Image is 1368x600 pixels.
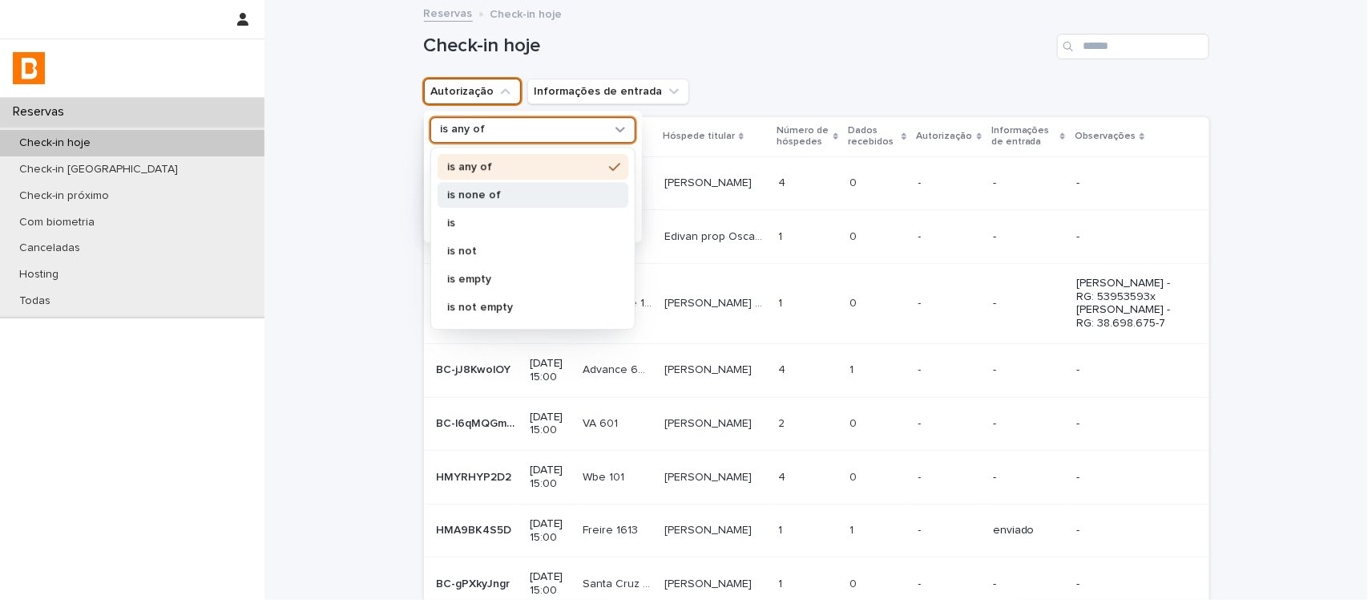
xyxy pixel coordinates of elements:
p: Check-in [GEOGRAPHIC_DATA] [6,163,191,176]
tr: BC-l6qMQGmwMBC-l6qMQGmwM [DATE] 15:00VA 601VA 601 [PERSON_NAME][PERSON_NAME] 22 00 --- [424,397,1209,451]
tr: BC-jJ8KwolOYBC-jJ8KwolOY [DATE] 15:00Advance 604Advance 604 [PERSON_NAME][PERSON_NAME] 44 11 --- [424,343,1209,397]
p: [PERSON_NAME] [664,414,755,431]
p: - [1076,176,1183,190]
p: - [1076,471,1183,484]
p: - [918,297,980,310]
p: 1 [849,521,857,537]
p: VA 601 [583,414,621,431]
p: - [1076,578,1183,591]
p: [PERSON_NAME] [664,574,755,591]
p: - [993,230,1064,244]
p: MARCIA MARTINS DE SOUSA VON RONDOW [664,173,755,190]
tr: HMA9BK4S5DHMA9BK4S5D [DATE] 15:00Freire 1613Freire 1613 [PERSON_NAME][PERSON_NAME] 11 11 -enviado- [424,504,1209,557]
p: - [918,363,980,377]
p: Edivan prop Oscar 717/419 [664,227,769,244]
a: Reservas [424,3,473,22]
p: is any of [441,124,486,137]
p: - [1076,230,1183,244]
p: [PERSON_NAME] [664,468,755,484]
input: Search [1057,34,1209,59]
p: HMA9BK4S5D [437,521,515,537]
p: 2 [779,414,789,431]
p: 4 [779,468,789,484]
p: [PERSON_NAME] [664,521,755,537]
tr: HMYRHYP2D2HMYRHYP2D2 [DATE] 15:00Wbe 101Wbe 101 [PERSON_NAME][PERSON_NAME] 44 00 --- [424,451,1209,505]
p: Autorização [917,128,973,145]
p: Número de hóspedes [777,122,830,152]
p: - [993,176,1064,190]
p: [PERSON_NAME] - RG: 53953593x [PERSON_NAME] - RG: 38.698.675-7 [1076,277,1183,330]
p: [DATE] 15:00 [530,517,571,545]
p: [DATE] 15:00 [530,570,571,598]
p: 0 [849,173,860,190]
p: Hóspede titular [663,128,735,145]
p: BC-jJ8KwolOY [437,360,515,377]
p: - [918,230,980,244]
p: - [993,471,1064,484]
h1: Check-in hoje [424,34,1051,58]
p: 4 [779,173,789,190]
p: 1 [779,227,786,244]
p: is any of [447,161,603,172]
p: Dados recebidos [848,122,898,152]
p: Reservas [6,104,77,120]
p: Ana Maria Prop ArchHome 1103 [664,294,769,310]
p: 1 [779,521,786,537]
tr: BC-22L1PZwDMBC-22L1PZwDM [DATE] 15:00VA 2105VA 2105 [PERSON_NAME][PERSON_NAME] 44 00 --- [424,156,1209,210]
tr: GY-w347jV7vGY-w347jV7v [DATE] 15:00Oscar 717Oscar 717 Edivan prop Oscar 717/419Edivan prop Oscar ... [424,210,1209,264]
p: - [918,176,980,190]
p: - [918,524,980,537]
p: - [993,417,1064,431]
p: 0 [849,574,860,591]
p: Wbe 101 [583,468,628,484]
p: is [447,217,603,229]
p: 1 [779,574,786,591]
tr: GY-hjUP98cCGY-hjUP98cC [DATE] 15:00ArchHome 1103ArchHome 1103 [PERSON_NAME] Prop ArchHome 1103[PE... [424,263,1209,343]
p: - [918,471,980,484]
p: Check-in hoje [490,4,563,22]
p: 0 [849,468,860,484]
p: 1 [849,360,857,377]
img: zVaNuJHRTjyIjT5M9Xd5 [13,52,45,84]
p: - [1076,417,1183,431]
p: - [993,578,1064,591]
p: - [993,297,1064,310]
p: Informações de entrada [991,122,1056,152]
p: Check-in hoje [6,136,103,150]
p: - [993,363,1064,377]
p: Check-in próximo [6,189,122,203]
p: 0 [849,294,860,310]
p: enviado [993,524,1064,537]
p: 0 [849,414,860,431]
p: 4 [779,360,789,377]
p: Observações [1075,128,1136,145]
p: 1 [779,294,786,310]
p: is empty [447,274,603,285]
p: is not empty [447,302,603,313]
button: Autorização [424,79,521,104]
p: Advance 604 [583,360,655,377]
p: - [1076,363,1183,377]
p: Freire 1613 [583,521,641,537]
p: [DATE] 15:00 [530,464,571,491]
p: - [918,417,980,431]
p: Santa Cruz 703 [583,574,655,591]
p: Todas [6,294,63,308]
p: Canceladas [6,241,93,255]
p: is none of [447,189,603,201]
p: is not [447,245,603,257]
button: Informações de entrada [527,79,689,104]
p: BC-gPXkyJngr [437,574,514,591]
p: 0 [849,227,860,244]
p: Com biometria [6,216,107,229]
p: [PERSON_NAME] [664,360,755,377]
p: Hosting [6,268,71,282]
p: - [1076,524,1183,537]
p: HMYRHYP2D2 [437,468,515,484]
p: - [918,578,980,591]
p: [DATE] 15:00 [530,411,571,438]
p: [DATE] 15:00 [530,357,571,384]
p: BC-l6qMQGmwM [437,414,520,431]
